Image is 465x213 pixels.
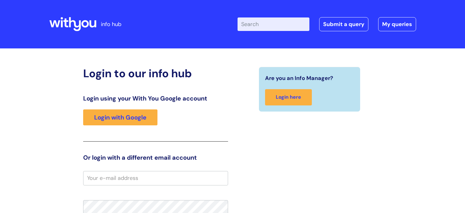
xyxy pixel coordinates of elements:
[265,73,333,83] span: Are you an Info Manager?
[83,109,157,125] a: Login with Google
[238,17,309,31] input: Search
[83,154,228,161] h3: Or login with a different email account
[265,89,312,105] a: Login here
[83,67,228,80] h2: Login to our info hub
[378,17,416,31] a: My queries
[319,17,368,31] a: Submit a query
[83,171,228,185] input: Your e-mail address
[101,19,121,29] p: info hub
[83,95,228,102] h3: Login using your With You Google account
